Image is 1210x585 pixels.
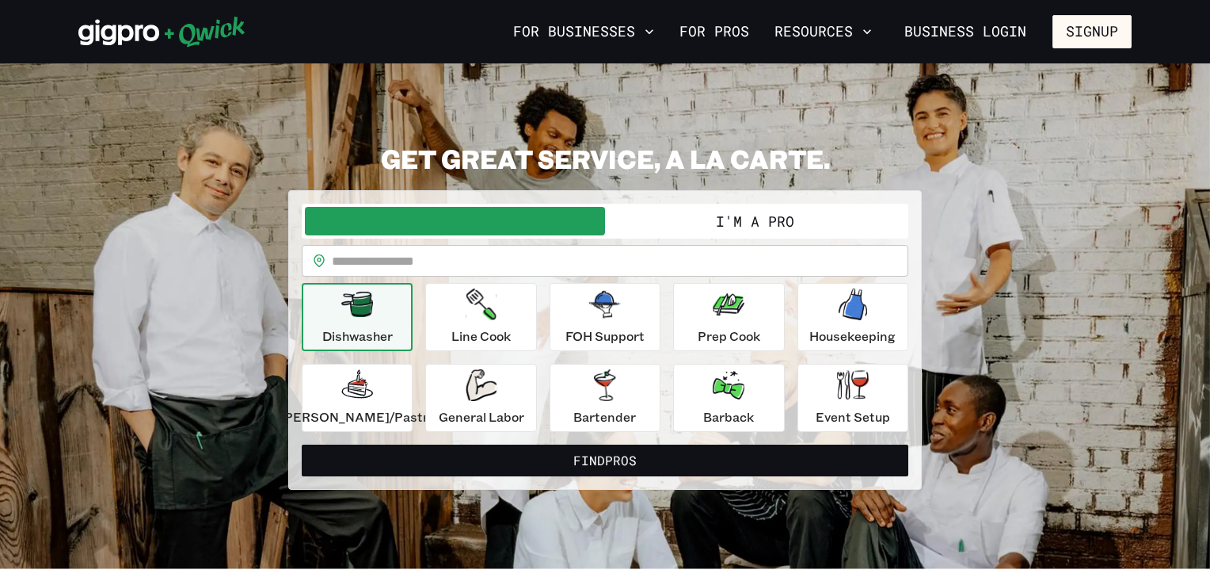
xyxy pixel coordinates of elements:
button: Resources [768,18,878,45]
p: FOH Support [565,327,645,346]
p: Event Setup [816,407,890,426]
p: [PERSON_NAME]/Pastry [280,407,435,426]
button: FindPros [302,445,908,476]
button: For Businesses [507,18,660,45]
button: General Labor [425,364,536,432]
button: Signup [1052,15,1132,48]
button: Line Cook [425,283,536,351]
a: Business Login [891,15,1040,48]
a: For Pros [673,18,755,45]
button: Bartender [550,364,660,432]
p: General Labor [439,407,524,426]
p: Bartender [573,407,636,426]
button: Prep Cook [673,283,784,351]
button: Barback [673,364,784,432]
button: Housekeeping [797,283,908,351]
button: Event Setup [797,364,908,432]
p: Line Cook [451,327,511,346]
p: Housekeeping [809,327,896,346]
p: Dishwasher [322,327,393,346]
button: Dishwasher [302,283,413,351]
button: [PERSON_NAME]/Pastry [302,364,413,432]
button: I'm a Pro [605,207,905,235]
p: Prep Cook [698,327,760,346]
h2: GET GREAT SERVICE, A LA CARTE. [288,143,922,174]
button: I'm a Business [305,207,605,235]
button: FOH Support [550,283,660,351]
p: Barback [703,407,754,426]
